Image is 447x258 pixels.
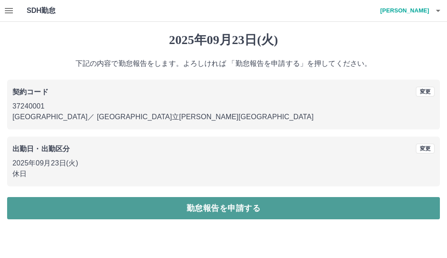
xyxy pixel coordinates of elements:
[12,101,435,112] p: 37240001
[12,145,70,153] b: 出勤日・出勤区分
[12,158,435,169] p: 2025年09月23日(火)
[7,197,440,219] button: 勤怠報告を申請する
[12,169,435,179] p: 休日
[416,144,435,153] button: 変更
[416,87,435,97] button: 変更
[12,88,48,96] b: 契約コード
[7,58,440,69] p: 下記の内容で勤怠報告をします。よろしければ 「勤怠報告を申請する」を押してください。
[12,112,435,122] p: [GEOGRAPHIC_DATA] ／ [GEOGRAPHIC_DATA]立[PERSON_NAME][GEOGRAPHIC_DATA]
[7,32,440,48] h1: 2025年09月23日(火)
